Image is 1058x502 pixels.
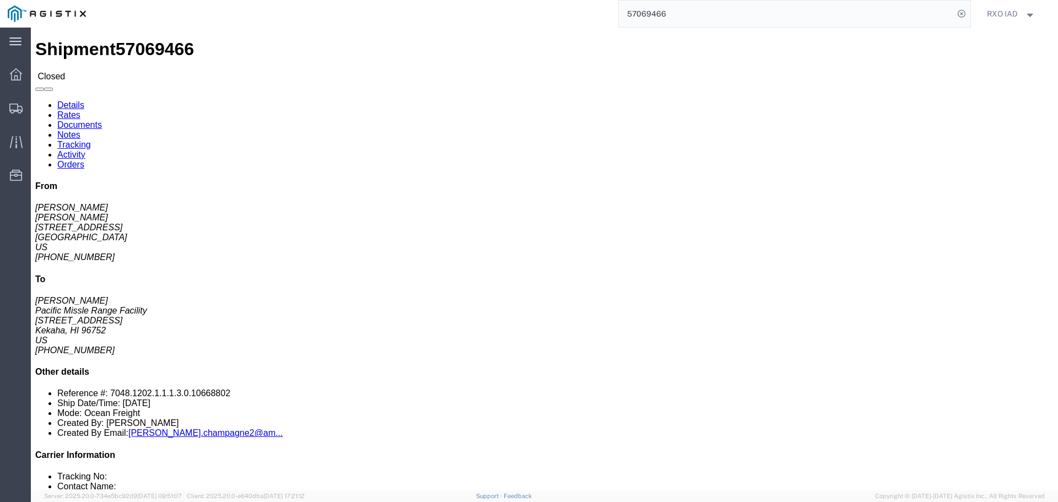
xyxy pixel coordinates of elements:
[504,493,532,499] a: Feedback
[137,493,182,499] span: [DATE] 09:51:07
[8,6,86,22] img: logo
[263,493,305,499] span: [DATE] 17:21:12
[44,493,182,499] span: Server: 2025.20.0-734e5bc92d9
[987,8,1018,20] span: RXO IAD
[875,492,1045,501] span: Copyright © [DATE]-[DATE] Agistix Inc., All Rights Reserved
[187,493,305,499] span: Client: 2025.20.0-e640dba
[986,7,1043,20] button: RXO IAD
[31,28,1058,490] iframe: FS Legacy Container
[619,1,954,27] input: Search for shipment number, reference number
[476,493,504,499] a: Support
